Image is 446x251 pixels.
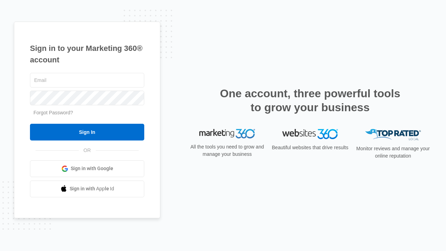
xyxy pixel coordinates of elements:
[271,144,349,151] p: Beautiful websites that drive results
[30,43,144,66] h1: Sign in to your Marketing 360® account
[33,110,73,115] a: Forgot Password?
[218,86,402,114] h2: One account, three powerful tools to grow your business
[365,129,421,140] img: Top Rated Local
[199,129,255,139] img: Marketing 360
[71,165,113,172] span: Sign in with Google
[70,185,114,192] span: Sign in with Apple Id
[30,160,144,177] a: Sign in with Google
[188,143,266,158] p: All the tools you need to grow and manage your business
[30,124,144,140] input: Sign In
[354,145,432,160] p: Monitor reviews and manage your online reputation
[79,147,96,154] span: OR
[30,73,144,88] input: Email
[30,181,144,197] a: Sign in with Apple Id
[282,129,338,139] img: Websites 360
